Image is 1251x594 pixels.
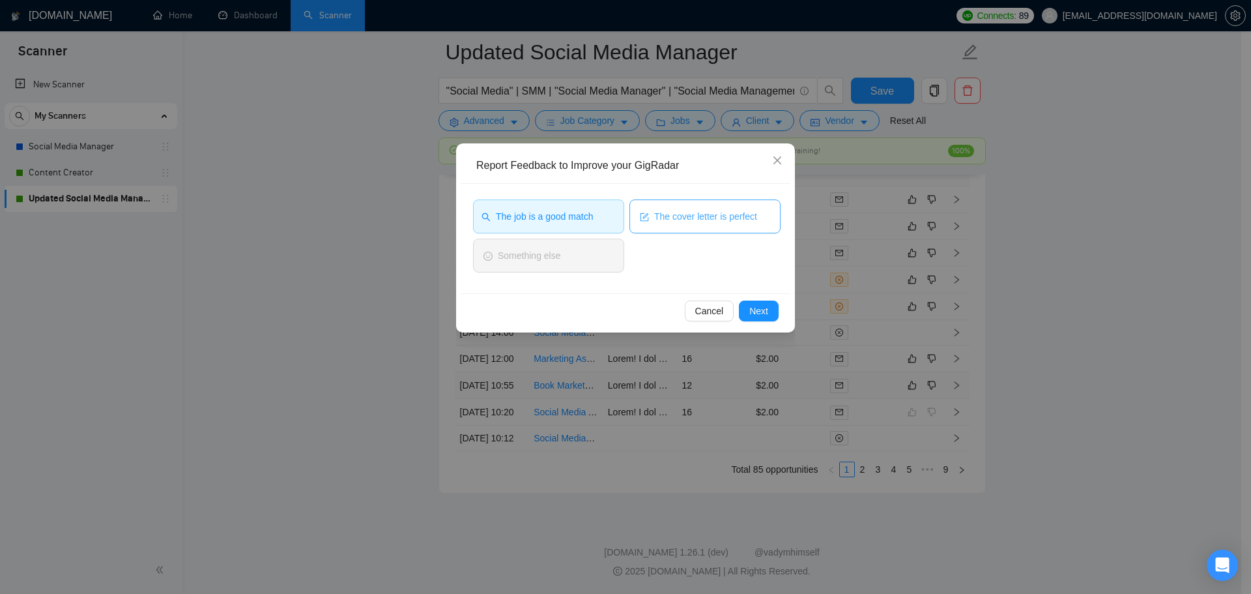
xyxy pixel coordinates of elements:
button: Next [739,301,779,321]
span: The cover letter is perfect [654,209,757,224]
span: The job is a good match [496,209,593,224]
span: close [772,155,783,166]
button: formThe cover letter is perfect [629,200,781,233]
button: Close [760,143,795,179]
button: searchThe job is a good match [473,200,624,233]
div: Open Intercom Messenger [1207,550,1238,581]
button: Cancel [685,301,734,321]
span: Next [749,304,768,318]
div: Report Feedback to Improve your GigRadar [476,158,784,173]
span: Cancel [695,304,724,318]
span: form [640,211,649,221]
button: smileSomething else [473,239,624,273]
span: search [482,211,491,221]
